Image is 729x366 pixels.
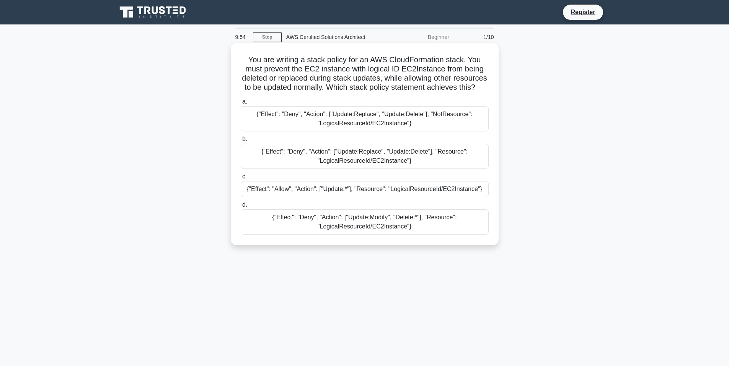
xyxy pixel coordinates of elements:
[566,7,600,17] a: Register
[240,55,489,92] h5: You are writing a stack policy for an AWS CloudFormation stack. You must prevent the EC2 instance...
[282,29,387,45] div: AWS Certified Solutions Architect
[242,98,247,105] span: a.
[242,201,247,208] span: d.
[231,29,253,45] div: 9:54
[241,209,489,235] div: {"Effect": "Deny", "Action": ["Update:Modify", "Delete:*"], "Resource": "LogicalResourceId/EC2Ins...
[242,136,247,142] span: b.
[242,173,247,180] span: c.
[241,106,489,131] div: {"Effect": "Deny", "Action": ["Update:Replace", "Update:Delete"], "NotResource": "LogicalResource...
[454,29,499,45] div: 1/10
[241,144,489,169] div: {"Effect": "Deny", "Action": ["Update:Replace", "Update:Delete"], "Resource": "LogicalResourceId/...
[241,181,489,197] div: {"Effect": "Allow", "Action": ["Update:*"], "Resource": "LogicalResourceId/EC2Instance"}
[253,32,282,42] a: Stop
[387,29,454,45] div: Beginner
